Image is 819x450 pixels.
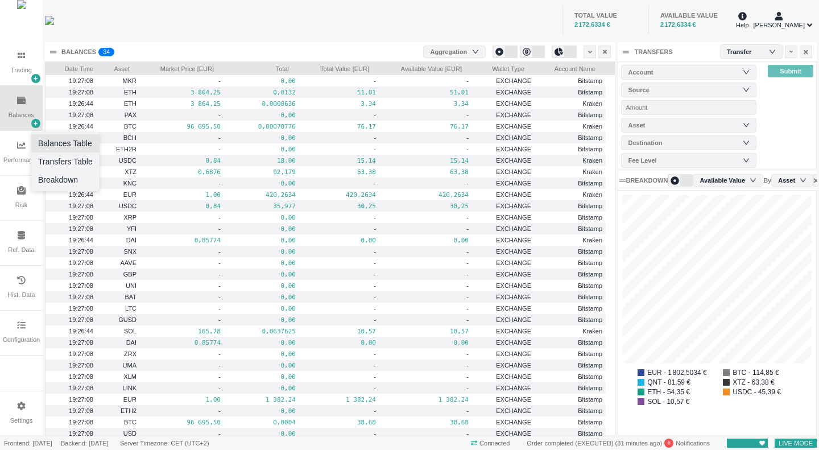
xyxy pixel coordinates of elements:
pre: 3,34 [303,97,376,110]
pre: 0,00 [227,109,296,122]
span: 19:27:08 [69,373,93,380]
pre: 1 382,24 [383,393,469,406]
span: - [466,373,469,380]
span: 19:26:44 [69,123,93,130]
span: UNI [126,282,136,289]
span: - [374,259,376,266]
pre: 420,2634 [303,188,376,201]
span: Bitstamp [578,112,602,118]
span: ETH2 [121,407,136,414]
span: Bitstamp [578,294,602,300]
span: - [466,77,469,84]
span: - [218,385,221,391]
pre: 0,84 [143,154,221,167]
span: - [466,385,469,391]
li: Transfers Table [31,152,100,171]
span: - [466,282,469,289]
span: BAT [125,294,136,300]
pre: 51,01 [303,86,376,99]
span: - [466,134,469,141]
pre: 0,00 [227,222,296,236]
span: Kraken [582,157,602,164]
pre: 0,6876 [143,166,221,179]
span: EXCHANGE [496,89,531,96]
span: Date Time [49,62,93,73]
pre: 0,0132 [227,86,296,99]
pre: 10,57 [303,325,376,338]
pre: 0,00 [227,234,296,247]
span: EXCHANGE [496,168,531,175]
span: EXCHANGE [496,316,531,323]
span: EXCHANGE [496,282,531,289]
li: BTC - 114,85 € [723,369,797,376]
span: DAI [126,339,136,346]
pre: 3 864,25 [143,86,221,99]
pre: 0,00 [227,268,296,281]
pre: 165,78 [143,325,221,338]
div: Source [628,84,744,96]
span: ETH2R [116,146,136,152]
span: 2 172,6334 € [660,21,696,28]
span: MKR [123,77,136,84]
pre: 63,38 [383,166,469,179]
span: Bitstamp [578,225,602,232]
span: Total Value [EUR] [303,62,369,73]
span: - [374,362,376,369]
span: Bitstamp [578,305,602,312]
span: Available Value [EUR] [383,62,462,73]
pre: 18,00 [227,154,296,167]
div: Ref. Data [8,245,34,255]
span: - [218,112,221,118]
pre: 0,00 [227,291,296,304]
span: - [466,225,469,232]
pre: 10,57 [383,325,469,338]
span: - [466,248,469,255]
span: Bitstamp [578,248,602,255]
span: SNX [123,248,136,255]
span: Bitstamp [578,339,602,346]
div: Transfer [727,43,763,60]
span: Bitstamp [578,89,602,96]
span: - [374,134,376,141]
div: Trading [11,65,32,75]
pre: 0,00 [227,279,296,292]
pre: 30,25 [383,200,469,213]
pre: 1,00 [143,188,221,201]
li: QNT - 81,59 € [638,379,712,386]
pre: 0,00 [227,75,296,88]
span: - [374,407,376,414]
div: AVAILABLE VALUE [660,11,723,20]
span: - [218,134,221,141]
i: icon: down [743,68,750,76]
span: - [466,305,469,312]
span: 19:27:08 [69,225,93,232]
span: EXCHANGE [496,157,531,164]
span: 19:27:08 [69,214,93,221]
span: 19:27:08 [69,89,93,96]
span: EXCHANGE [496,112,531,118]
pre: 0,00 [383,234,469,247]
i: icon: down [750,176,756,184]
div: BREAKDOWN [626,176,668,185]
span: - [466,271,469,278]
li: SOL - 10,57 € [638,398,712,405]
span: UMA [123,362,136,369]
span: EXCHANGE [496,350,531,357]
img: wyden_logotype_blue.svg [45,16,54,25]
div: Help [736,10,749,30]
span: - [374,271,376,278]
li: EUR - 1 802,5034 € [638,369,712,376]
span: SOL [124,328,136,335]
span: EXCHANGE [496,396,531,403]
div: Balances [9,110,34,120]
span: EUR [123,396,136,403]
span: Wallet Type [475,62,524,73]
div: Account [628,67,744,78]
pre: 0,00 [227,245,296,258]
li: USDC - 45,39 € [723,389,797,395]
pre: 1 382,24 [227,393,296,406]
pre: 96 695,50 [143,416,221,429]
span: EXCHANGE [496,100,531,107]
span: EXCHANGE [496,225,531,232]
span: - [218,271,221,278]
